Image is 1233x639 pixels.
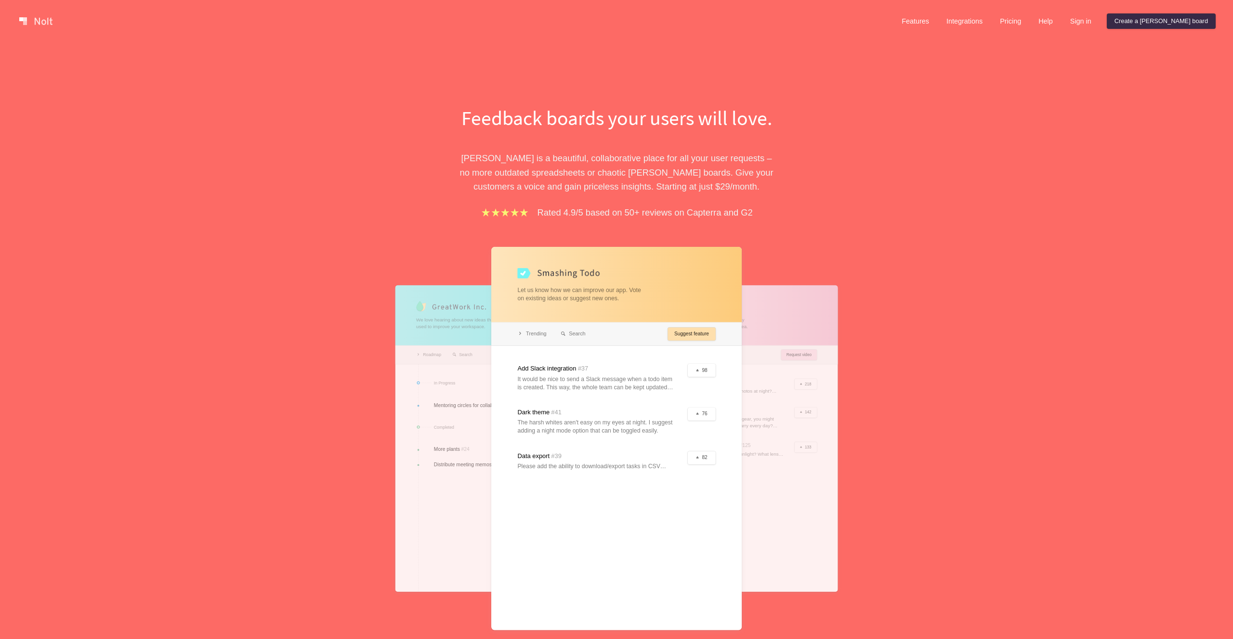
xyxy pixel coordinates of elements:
p: Rated 4.9/5 based on 50+ reviews on Capterra and G2 [538,205,753,219]
a: Pricing [992,13,1029,29]
a: Integrations [939,13,990,29]
a: Features [894,13,937,29]
p: [PERSON_NAME] is a beautiful, collaborative place for all your user requests – no more outdated s... [450,151,783,193]
img: stars.b067e34983.png [480,207,529,218]
h1: Feedback boards your users will love. [450,104,783,132]
a: Create a [PERSON_NAME] board [1107,13,1216,29]
a: Help [1031,13,1061,29]
a: Sign in [1062,13,1099,29]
